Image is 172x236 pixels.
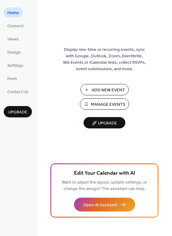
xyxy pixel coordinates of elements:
[62,178,147,193] span: Want to adjust the layout, update settings, or change the design? The assistant can help.
[7,10,19,16] span: Home
[74,169,135,178] span: Edit Your Calendar with AI
[80,98,129,110] button: Manage Events
[74,198,135,211] button: Open AI Assistant
[7,36,19,43] span: Views
[92,87,125,93] span: Add New Event
[63,47,146,72] span: Display one-time or recurring events, sync with Google, Outlook, Zoom, Eventbrite, Wix Events or ...
[83,202,117,208] span: Open AI Assistant
[4,47,25,57] a: Design
[7,76,17,82] span: Form
[80,84,129,95] button: Add New Event
[7,49,21,56] span: Design
[8,109,27,116] span: Upgrade
[4,106,32,117] button: Upgrade
[4,34,22,44] a: Views
[4,7,23,17] a: Home
[4,73,21,83] a: Form
[7,63,23,69] span: Settings
[84,117,125,128] button: 🚀 Upgrade
[7,89,28,95] span: Contact Us
[87,119,122,128] span: 🚀 Upgrade
[4,21,27,31] a: Connect
[91,101,125,108] span: Manage Events
[7,23,24,29] span: Connect
[4,86,32,97] a: Contact Us
[4,60,27,70] a: Settings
